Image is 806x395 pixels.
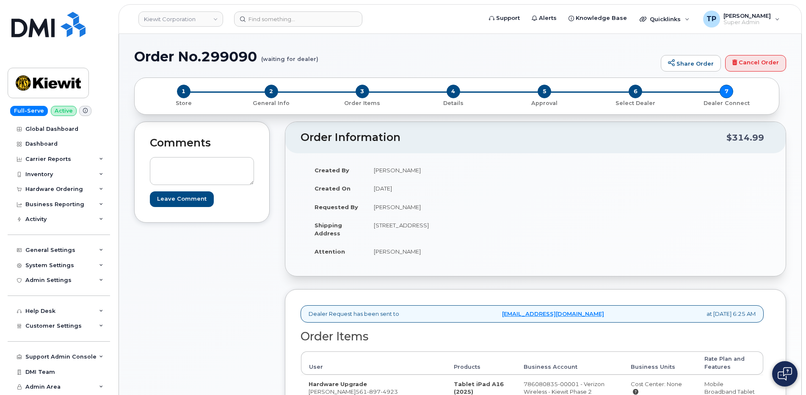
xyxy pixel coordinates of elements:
[265,85,278,98] span: 2
[315,248,345,255] strong: Attention
[177,85,190,98] span: 1
[356,85,369,98] span: 3
[447,85,460,98] span: 4
[502,99,587,107] p: Approval
[315,167,349,174] strong: Created By
[411,99,495,107] p: Details
[408,98,499,107] a: 4 Details
[623,351,697,375] th: Business Units
[778,367,792,381] img: Open chat
[661,55,721,72] a: Share Order
[381,388,398,395] span: 4923
[301,305,764,323] div: Dealer Request has been sent to at [DATE] 6:25 AM
[590,98,681,107] a: 6 Select Dealer
[593,99,678,107] p: Select Dealer
[229,99,313,107] p: General Info
[141,98,226,107] a: 1 Store
[309,381,367,387] strong: Hardware Upgrade
[315,222,342,237] strong: Shipping Address
[629,85,642,98] span: 6
[367,388,381,395] span: 897
[538,85,551,98] span: 5
[366,242,529,261] td: [PERSON_NAME]
[317,98,408,107] a: 3 Order Items
[301,330,764,343] h2: Order Items
[150,137,254,149] h2: Comments
[315,185,351,192] strong: Created On
[366,161,529,180] td: [PERSON_NAME]
[726,130,764,146] div: $314.99
[697,351,763,375] th: Rate Plan and Features
[150,191,214,207] input: Leave Comment
[261,49,318,62] small: (waiting for dealer)
[366,179,529,198] td: [DATE]
[301,351,446,375] th: User
[301,132,726,144] h2: Order Information
[134,49,657,64] h1: Order No.299090
[356,388,398,395] span: 561
[320,99,404,107] p: Order Items
[366,198,529,216] td: [PERSON_NAME]
[725,55,786,72] a: Cancel Order
[145,99,222,107] p: Store
[446,351,516,375] th: Products
[315,204,358,210] strong: Requested By
[499,98,590,107] a: 5 Approval
[502,310,604,318] a: [EMAIL_ADDRESS][DOMAIN_NAME]
[516,351,623,375] th: Business Account
[226,98,317,107] a: 2 General Info
[366,216,529,242] td: [STREET_ADDRESS]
